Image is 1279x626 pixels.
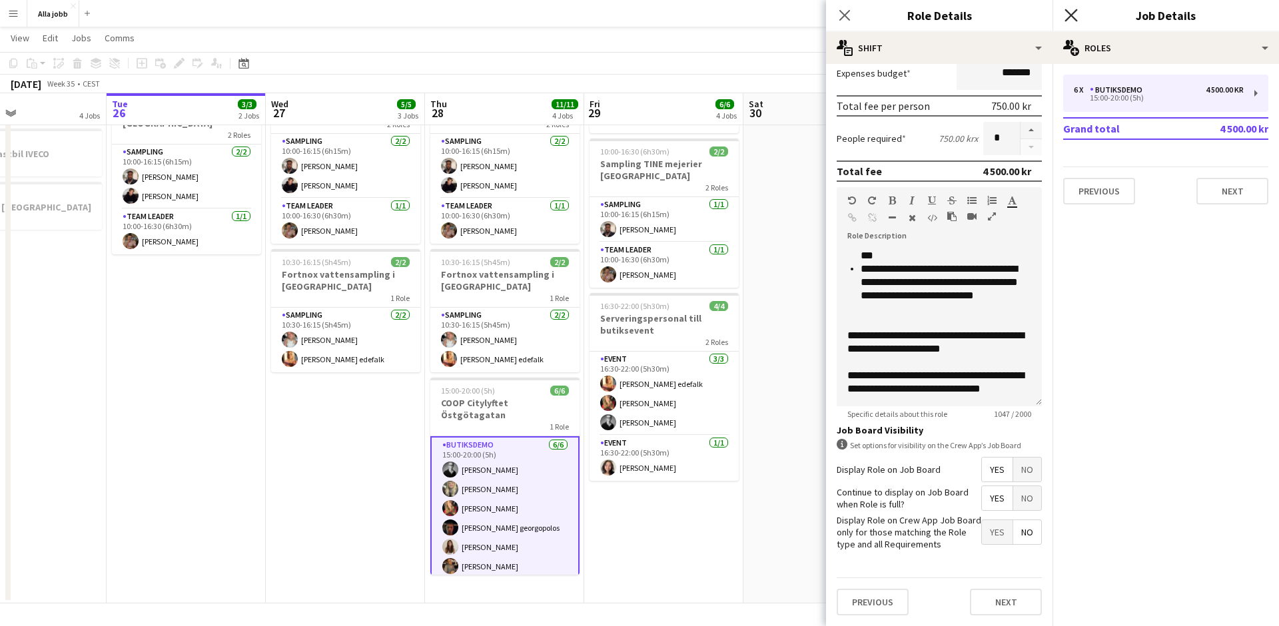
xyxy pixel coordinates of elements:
span: 11/11 [552,99,578,109]
span: Tue [112,98,128,110]
button: Insert video [967,211,977,222]
span: View [11,32,29,44]
div: 750.00 kr [991,99,1031,113]
h3: COOP Citylyftet Östgötagatan [430,397,580,421]
div: Set options for visibility on the Crew App’s Job Board [837,439,1042,452]
span: Yes [982,486,1013,510]
div: 4 Jobs [552,111,578,121]
app-job-card: 10:00-16:30 (6h30m)2/2Sampling TINE mejerier [GEOGRAPHIC_DATA]2 RolesSampling1/110:00-16:15 (6h15... [590,139,739,288]
span: 2 Roles [705,182,728,192]
span: 30 [747,105,763,121]
button: Fullscreen [987,211,997,222]
div: Total fee per person [837,99,930,113]
span: Wed [271,98,288,110]
span: 2/2 [709,147,728,156]
label: Continue to display on Job Board when Role is full? [837,486,981,510]
a: Comms [99,29,140,47]
span: No [1013,486,1041,510]
a: Edit [37,29,63,47]
app-card-role: Sampling2/210:00-16:15 (6h15m)[PERSON_NAME][PERSON_NAME] [271,134,420,198]
span: Jobs [71,32,91,44]
span: 1 Role [390,293,410,303]
span: 27 [269,105,288,121]
div: Total fee [837,164,882,178]
td: 4 500.00 kr [1184,118,1268,139]
app-job-card: 10:00-16:30 (6h30m)3/3Sampling TINE mejerier [GEOGRAPHIC_DATA]2 RolesSampling2/210:00-16:15 (6h15... [430,75,580,244]
app-job-card: 16:30-22:00 (5h30m)4/4Serveringspersonal till butiksevent2 RolesEvent3/316:30-22:00 (5h30m)[PERSO... [590,293,739,481]
h3: Serveringspersonal till butiksevent [590,312,739,336]
app-card-role: Sampling2/210:30-16:15 (5h45m)[PERSON_NAME][PERSON_NAME] edefalk [430,308,580,372]
span: 1047 / 2000 [983,409,1042,419]
div: 15:00-20:00 (5h) [1074,95,1244,101]
td: Grand total [1063,118,1184,139]
div: Shift [826,32,1053,64]
button: Horizontal Line [887,212,897,223]
span: Comms [105,32,135,44]
span: 3/3 [238,99,256,109]
button: Increase [1021,122,1042,139]
button: HTML Code [927,212,937,223]
button: Alla jobb [27,1,79,27]
div: 2 Jobs [238,111,259,121]
span: 5/5 [397,99,416,109]
div: 4 500.00 kr [983,164,1031,178]
button: Next [970,589,1042,615]
button: Underline [927,195,937,206]
span: Yes [982,520,1013,544]
label: Display Role on Job Board [837,464,941,475]
span: Edit [43,32,58,44]
button: Paste as plain text [947,211,957,222]
h3: Job Details [1053,7,1279,24]
div: Butiksdemo [1090,85,1148,95]
button: Previous [837,589,909,615]
app-job-card: 10:30-16:15 (5h45m)2/2Fortnox vattensampling i [GEOGRAPHIC_DATA]1 RoleSampling2/210:30-16:15 (5h4... [271,249,420,372]
div: 750.00 kr x [939,133,978,145]
span: 2 Roles [228,130,250,140]
app-job-card: 15:00-20:00 (5h)6/6COOP Citylyftet Östgötagatan1 RoleButiksdemo6/615:00-20:00 (5h)[PERSON_NAME][P... [430,378,580,575]
button: Strikethrough [947,195,957,206]
span: 6/6 [715,99,734,109]
span: 10:30-16:15 (5h45m) [441,257,510,267]
label: People required [837,133,906,145]
app-card-role: Team Leader1/110:00-16:30 (6h30m)[PERSON_NAME] [430,198,580,244]
span: No [1013,458,1041,481]
span: No [1013,520,1041,544]
span: 29 [588,105,600,121]
div: [DATE] [11,77,41,91]
button: Text Color [1007,195,1017,206]
app-card-role: Event1/116:30-22:00 (5h30m)[PERSON_NAME] [590,436,739,481]
button: Previous [1063,178,1135,204]
app-card-role: Team Leader1/110:00-16:30 (6h30m)[PERSON_NAME] [590,242,739,288]
span: 15:00-20:00 (5h) [441,386,495,396]
span: 1 Role [550,422,569,432]
span: Week 35 [44,79,77,89]
h3: Sampling TINE mejerier [GEOGRAPHIC_DATA] [590,158,739,182]
span: 10:30-16:15 (5h45m) [282,257,351,267]
span: 16:30-22:00 (5h30m) [600,301,669,311]
span: Sat [749,98,763,110]
button: Redo [867,195,877,206]
button: Italic [907,195,917,206]
app-job-card: 10:30-16:15 (5h45m)2/2Fortnox vattensampling i [GEOGRAPHIC_DATA]1 RoleSampling2/210:30-16:15 (5h4... [430,249,580,372]
h3: Role Details [826,7,1053,24]
button: Ordered List [987,195,997,206]
app-job-card: In progress10:00-16:30 (6h30m)3/3Sampling TINE mejerier [GEOGRAPHIC_DATA]2 RolesSampling2/210:00-... [112,75,261,254]
button: Unordered List [967,195,977,206]
app-job-card: 10:00-16:30 (6h30m)3/3Sampling TINE mejerier [GEOGRAPHIC_DATA]2 RolesSampling2/210:00-16:15 (6h15... [271,75,420,244]
div: 4 Jobs [716,111,737,121]
span: 4/4 [709,301,728,311]
span: 26 [110,105,128,121]
h3: Job Board Visibility [837,424,1042,436]
span: 2 Roles [705,337,728,347]
span: Specific details about this role [837,409,958,419]
span: Thu [430,98,447,110]
app-card-role: Sampling2/210:00-16:15 (6h15m)[PERSON_NAME][PERSON_NAME] [430,134,580,198]
button: Clear Formatting [907,212,917,223]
